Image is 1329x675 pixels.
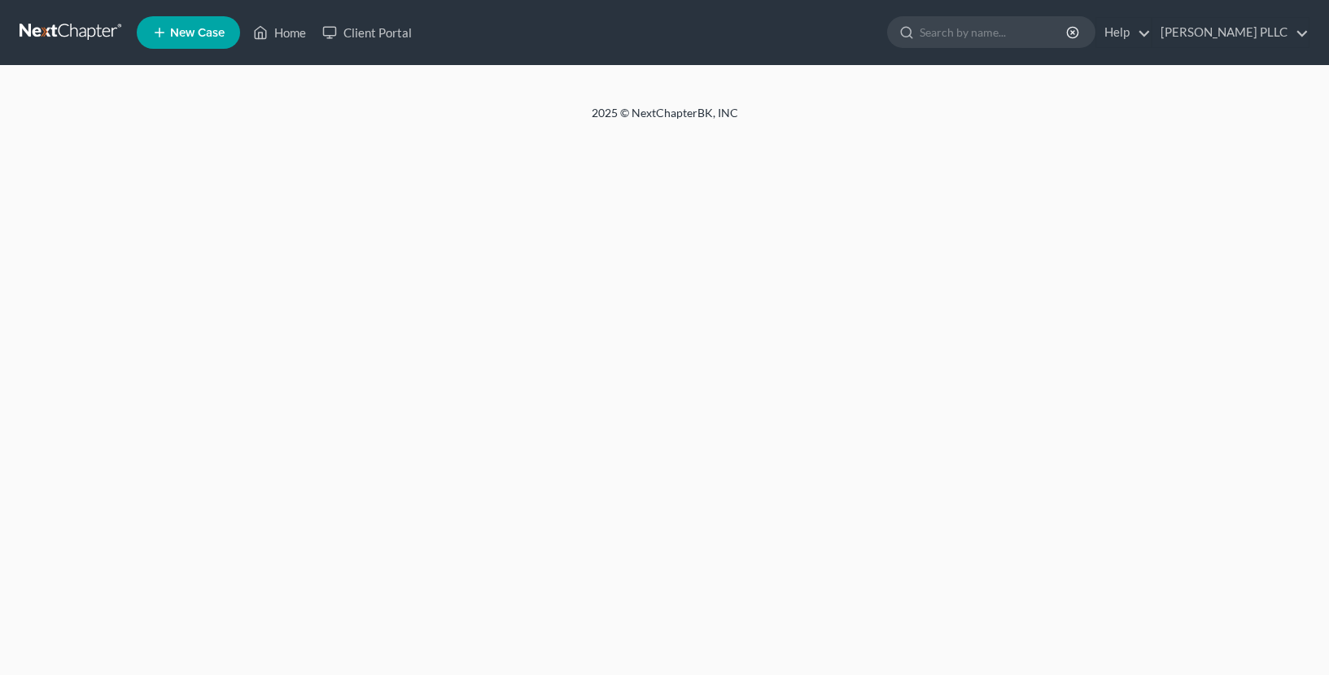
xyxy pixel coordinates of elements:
div: 2025 © NextChapterBK, INC [201,105,1129,134]
a: Client Portal [314,18,420,47]
input: Search by name... [920,17,1069,47]
span: New Case [170,27,225,39]
a: Home [245,18,314,47]
a: [PERSON_NAME] PLLC [1152,18,1309,47]
a: Help [1096,18,1151,47]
